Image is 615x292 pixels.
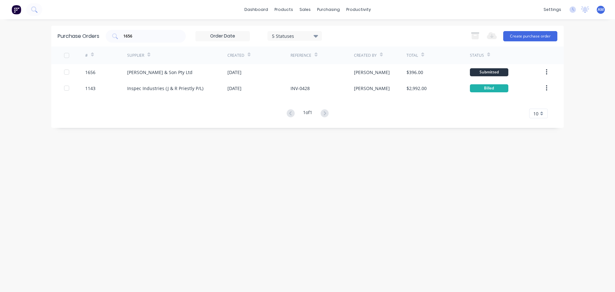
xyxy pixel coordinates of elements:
div: Submitted [470,68,508,76]
div: Billed [470,84,508,92]
div: Supplier [127,53,144,58]
div: 1 of 1 [303,109,312,118]
div: productivity [343,5,374,14]
span: 10 [533,110,538,117]
div: [DATE] [227,69,242,76]
div: [PERSON_NAME] [354,85,390,92]
div: $396.00 [406,69,423,76]
div: [PERSON_NAME] & Son Pty Ltd [127,69,193,76]
div: sales [296,5,314,14]
input: Search purchase orders... [123,33,176,39]
div: [PERSON_NAME] [354,69,390,76]
input: Order Date [196,31,250,41]
div: [DATE] [227,85,242,92]
div: settings [540,5,564,14]
div: Created [227,53,244,58]
div: Status [470,53,484,58]
div: Inspec Industries (J & R Priestly P/L) [127,85,203,92]
a: dashboard [241,5,271,14]
div: 5 Statuses [272,32,318,39]
span: AM [598,7,604,13]
img: Factory [12,5,21,14]
div: Created By [354,53,377,58]
div: purchasing [314,5,343,14]
div: 1656 [85,69,95,76]
div: # [85,53,88,58]
div: Reference [291,53,311,58]
div: Purchase Orders [58,32,99,40]
div: Total [406,53,418,58]
button: Create purchase order [503,31,557,41]
div: 1143 [85,85,95,92]
div: INV-0428 [291,85,310,92]
div: products [271,5,296,14]
div: $2,992.00 [406,85,427,92]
